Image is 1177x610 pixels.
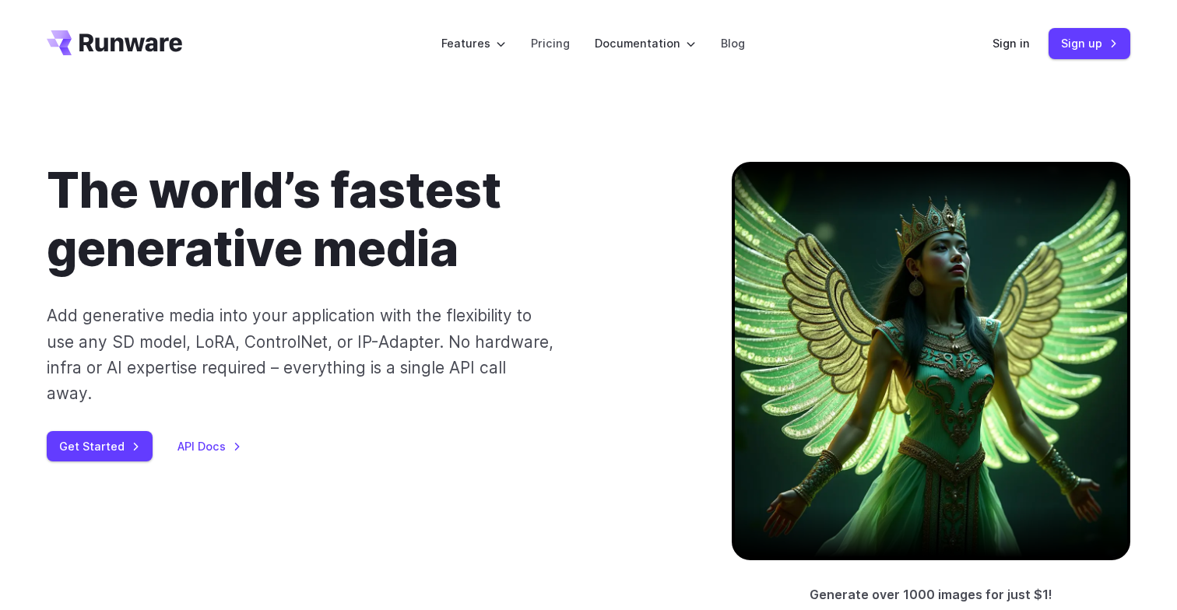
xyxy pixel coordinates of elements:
[177,437,241,455] a: API Docs
[721,34,745,52] a: Blog
[810,585,1052,605] p: Generate over 1000 images for just $1!
[441,34,506,52] label: Features
[531,34,570,52] a: Pricing
[47,431,153,461] a: Get Started
[47,162,682,278] h1: The world’s fastest generative media
[47,303,555,406] p: Add generative media into your application with the flexibility to use any SD model, LoRA, Contro...
[595,34,696,52] label: Documentation
[993,34,1030,52] a: Sign in
[1049,28,1130,58] a: Sign up
[47,30,182,55] a: Go to /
